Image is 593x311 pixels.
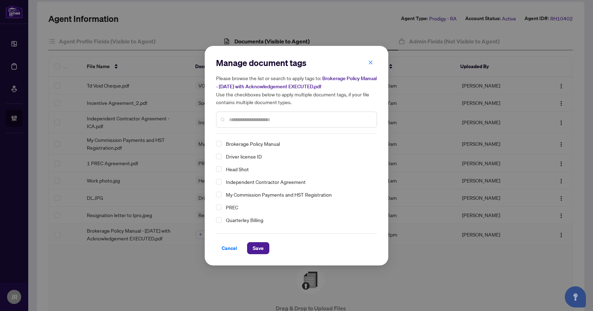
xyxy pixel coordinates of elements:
span: Select Quarterley Billing [216,217,222,223]
span: Quarterley Billing [226,216,263,224]
span: My Commission Payments and HST Registration [226,190,332,199]
span: Select My Commission Payments and HST Registration [216,192,222,197]
button: Open asap [565,286,586,307]
span: Brokerage Policy Manual - [DATE] with Acknowledgement EXECUTED.pdf [216,75,377,90]
span: Driver license ID [223,152,373,161]
span: close [368,60,373,65]
span: PREC [223,203,373,211]
span: Independent Contractor Agreement [226,178,306,186]
h5: Please browse the list or search to apply tags to: Use the checkboxes below to apply multiple doc... [216,74,377,106]
span: Cancel [222,243,237,254]
span: PREC [226,203,238,211]
h2: Manage document tags [216,57,377,68]
button: Save [247,242,269,254]
span: Driver license ID [226,152,262,161]
span: Save [253,243,264,254]
button: Cancel [216,242,243,254]
span: Head Shot [226,165,249,173]
span: My Commission Payments and HST Registration [223,190,373,199]
span: Independent Contractor Agreement [223,178,373,186]
span: Select Brokerage Policy Manual [216,141,222,146]
span: Select Independent Contractor Agreement [216,179,222,185]
span: Quarterley Billing [223,216,373,224]
span: Select Driver license ID [216,154,222,159]
span: Brokerage Policy Manual [223,139,373,148]
span: Select Head Shot [216,166,222,172]
span: Brokerage Policy Manual [226,139,280,148]
span: Select PREC [216,204,222,210]
span: Head Shot [223,165,373,173]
